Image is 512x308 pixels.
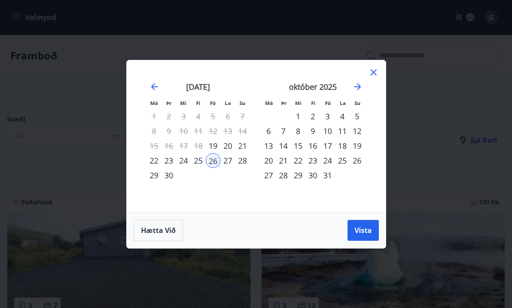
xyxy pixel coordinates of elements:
[335,153,350,168] td: Choose laugardagur, 25. október 2025 as your check-out date. It’s available.
[320,168,335,183] div: 31
[276,168,291,183] td: Choose þriðjudagur, 28. október 2025 as your check-out date. It’s available.
[147,153,161,168] td: Choose mánudagur, 22. september 2025 as your check-out date. It’s available.
[350,138,364,153] td: Choose sunnudagur, 19. október 2025 as your check-out date. It’s available.
[305,124,320,138] div: 9
[261,153,276,168] td: Choose mánudagur, 20. október 2025 as your check-out date. It’s available.
[265,100,273,106] small: Má
[161,153,176,168] div: 23
[161,153,176,168] td: Choose þriðjudagur, 23. september 2025 as your check-out date. It’s available.
[220,138,235,153] td: Choose laugardagur, 20. september 2025 as your check-out date. It’s available.
[311,100,315,106] small: Fi
[206,109,220,124] td: Not available. föstudagur, 5. september 2025
[186,82,210,92] strong: [DATE]
[161,109,176,124] td: Not available. þriðjudagur, 2. september 2025
[147,168,161,183] td: Choose mánudagur, 29. september 2025 as your check-out date. It’s available.
[291,153,305,168] td: Choose miðvikudagur, 22. október 2025 as your check-out date. It’s available.
[235,124,250,138] td: Not available. sunnudagur, 14. september 2025
[281,100,286,106] small: Þr
[276,153,291,168] td: Choose þriðjudagur, 21. október 2025 as your check-out date. It’s available.
[276,124,291,138] td: Choose þriðjudagur, 7. október 2025 as your check-out date. It’s available.
[206,153,220,168] div: 26
[161,138,176,153] td: Not available. þriðjudagur, 16. september 2025
[350,109,364,124] div: 5
[220,138,235,153] div: 20
[149,82,160,92] div: Move backward to switch to the previous month.
[147,138,161,153] td: Not available. mánudagur, 15. september 2025
[206,138,220,153] div: 19
[220,153,235,168] td: Choose laugardagur, 27. september 2025 as your check-out date. It’s available.
[350,124,364,138] td: Choose sunnudagur, 12. október 2025 as your check-out date. It’s available.
[147,124,161,138] td: Not available. mánudagur, 8. september 2025
[340,100,346,106] small: La
[191,138,206,153] td: Not available. fimmtudagur, 18. september 2025
[305,138,320,153] td: Choose fimmtudagur, 16. október 2025 as your check-out date. It’s available.
[305,153,320,168] td: Choose fimmtudagur, 23. október 2025 as your check-out date. It’s available.
[354,226,372,235] span: Vista
[191,153,206,168] div: 25
[240,100,246,106] small: Su
[350,153,364,168] div: 26
[235,153,250,168] div: 28
[220,109,235,124] td: Not available. laugardagur, 6. september 2025
[335,138,350,153] td: Choose laugardagur, 18. október 2025 as your check-out date. It’s available.
[305,109,320,124] div: 2
[276,138,291,153] td: Choose þriðjudagur, 14. október 2025 as your check-out date. It’s available.
[291,109,305,124] td: Choose miðvikudagur, 1. október 2025 as your check-out date. It’s available.
[220,153,235,168] div: 27
[141,226,176,235] span: Hætta við
[206,138,220,153] td: Choose föstudagur, 19. september 2025 as your check-out date. It’s available.
[261,124,276,138] td: Choose mánudagur, 6. október 2025 as your check-out date. It’s available.
[335,109,350,124] td: Choose laugardagur, 4. október 2025 as your check-out date. It’s available.
[305,124,320,138] td: Choose fimmtudagur, 9. október 2025 as your check-out date. It’s available.
[291,138,305,153] div: 15
[320,153,335,168] td: Choose föstudagur, 24. október 2025 as your check-out date. It’s available.
[305,109,320,124] td: Choose fimmtudagur, 2. október 2025 as your check-out date. It’s available.
[206,124,220,138] td: Not available. föstudagur, 12. september 2025
[291,168,305,183] td: Choose miðvikudagur, 29. október 2025 as your check-out date. It’s available.
[137,71,375,202] div: Calendar
[276,168,291,183] div: 28
[305,153,320,168] div: 23
[176,138,191,153] td: Not available. miðvikudagur, 17. september 2025
[235,153,250,168] td: Choose sunnudagur, 28. september 2025 as your check-out date. It’s available.
[220,124,235,138] td: Not available. laugardagur, 13. september 2025
[291,153,305,168] div: 22
[289,82,337,92] strong: október 2025
[320,168,335,183] td: Choose föstudagur, 31. október 2025 as your check-out date. It’s available.
[320,153,335,168] div: 24
[176,153,191,168] td: Choose miðvikudagur, 24. september 2025 as your check-out date. It’s available.
[235,138,250,153] div: 21
[276,153,291,168] div: 21
[291,168,305,183] div: 29
[206,153,220,168] td: Selected as start date. föstudagur, 26. september 2025
[191,109,206,124] td: Not available. fimmtudagur, 4. september 2025
[325,100,331,106] small: Fö
[291,124,305,138] td: Choose miðvikudagur, 8. október 2025 as your check-out date. It’s available.
[161,124,176,138] td: Not available. þriðjudagur, 9. september 2025
[235,138,250,153] td: Choose sunnudagur, 21. september 2025 as your check-out date. It’s available.
[261,168,276,183] div: 27
[261,124,276,138] div: 6
[305,138,320,153] div: 16
[147,168,161,183] div: 29
[354,100,361,106] small: Su
[320,124,335,138] td: Choose föstudagur, 10. október 2025 as your check-out date. It’s available.
[335,124,350,138] td: Choose laugardagur, 11. október 2025 as your check-out date. It’s available.
[261,138,276,153] td: Choose mánudagur, 13. október 2025 as your check-out date. It’s available.
[235,109,250,124] td: Not available. sunnudagur, 7. september 2025
[295,100,302,106] small: Mi
[134,220,183,241] button: Hætta við
[147,109,161,124] td: Not available. mánudagur, 1. september 2025
[161,168,176,183] td: Choose þriðjudagur, 30. september 2025 as your check-out date. It’s available.
[261,168,276,183] td: Choose mánudagur, 27. október 2025 as your check-out date. It’s available.
[320,138,335,153] div: 17
[210,100,216,106] small: Fö
[320,138,335,153] td: Choose föstudagur, 17. október 2025 as your check-out date. It’s available.
[176,109,191,124] td: Not available. miðvikudagur, 3. september 2025
[176,124,191,138] td: Not available. miðvikudagur, 10. september 2025
[350,124,364,138] div: 12
[261,153,276,168] div: 20
[191,153,206,168] td: Choose fimmtudagur, 25. september 2025 as your check-out date. It’s available.
[291,124,305,138] div: 8
[276,124,291,138] div: 7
